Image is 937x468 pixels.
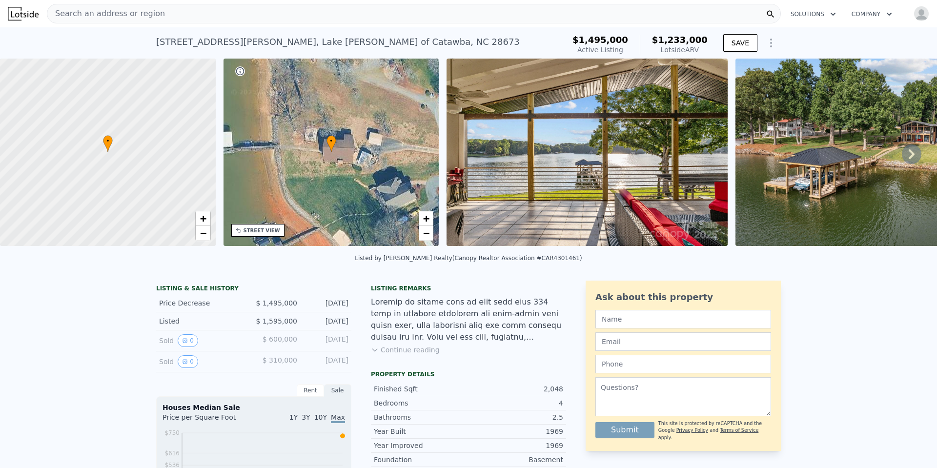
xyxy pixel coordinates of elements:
div: [STREET_ADDRESS][PERSON_NAME] , Lake [PERSON_NAME] of Catawba , NC 28673 [156,35,520,49]
div: Year Improved [374,441,468,450]
span: 10Y [314,413,327,421]
span: $1,233,000 [652,35,708,45]
button: View historical data [178,355,198,368]
span: 3Y [302,413,310,421]
div: • [103,135,113,152]
div: This site is protected by reCAPTCHA and the Google and apply. [658,420,771,441]
span: + [423,212,429,224]
div: Sold [159,334,246,347]
div: STREET VIEW [244,227,280,234]
div: Basement [468,455,563,465]
div: Listed [159,316,246,326]
button: Solutions [783,5,844,23]
span: $ 600,000 [263,335,297,343]
a: Zoom in [196,211,210,226]
span: − [423,227,429,239]
span: − [200,227,206,239]
div: Price per Square Foot [163,412,254,428]
div: Sale [324,384,351,397]
div: 1969 [468,441,563,450]
tspan: $616 [164,450,180,457]
img: Lotside [8,7,39,20]
div: Houses Median Sale [163,403,345,412]
div: [DATE] [305,355,348,368]
img: avatar [914,6,929,21]
button: Company [844,5,900,23]
div: [DATE] [305,334,348,347]
div: Finished Sqft [374,384,468,394]
input: Phone [595,355,771,373]
div: Loremip do sitame cons ad elit sedd eius 334 temp in utlabore etdolorem ali enim-admin veni quisn... [371,296,566,343]
div: 2,048 [468,384,563,394]
div: LISTING & SALE HISTORY [156,285,351,294]
div: Listing remarks [371,285,566,292]
div: Lotside ARV [652,45,708,55]
div: Bedrooms [374,398,468,408]
div: Year Built [374,427,468,436]
button: Submit [595,422,654,438]
div: Price Decrease [159,298,246,308]
a: Terms of Service [720,427,758,433]
span: + [200,212,206,224]
a: Zoom out [419,226,433,241]
div: Foundation [374,455,468,465]
input: Name [595,310,771,328]
div: Listed by [PERSON_NAME] Realty (Canopy Realtor Association #CAR4301461) [355,255,582,262]
span: $ 310,000 [263,356,297,364]
input: Email [595,332,771,351]
div: Property details [371,370,566,378]
div: Ask about this property [595,290,771,304]
div: Sold [159,355,246,368]
span: Search an address or region [47,8,165,20]
button: View historical data [178,334,198,347]
button: Continue reading [371,345,440,355]
div: [DATE] [305,298,348,308]
tspan: $750 [164,429,180,436]
button: Show Options [761,33,781,53]
span: $ 1,595,000 [256,317,297,325]
span: • [326,137,336,145]
a: Zoom in [419,211,433,226]
span: • [103,137,113,145]
div: [DATE] [305,316,348,326]
div: • [326,135,336,152]
div: Bathrooms [374,412,468,422]
span: $1,495,000 [572,35,628,45]
span: 1Y [289,413,298,421]
span: Active Listing [577,46,623,54]
div: 2.5 [468,412,563,422]
a: Zoom out [196,226,210,241]
img: Sale: 169641407 Parcel: 76118108 [447,59,728,246]
div: 1969 [468,427,563,436]
div: 4 [468,398,563,408]
div: Rent [297,384,324,397]
span: $ 1,495,000 [256,299,297,307]
a: Privacy Policy [676,427,708,433]
button: SAVE [723,34,757,52]
span: Max [331,413,345,423]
